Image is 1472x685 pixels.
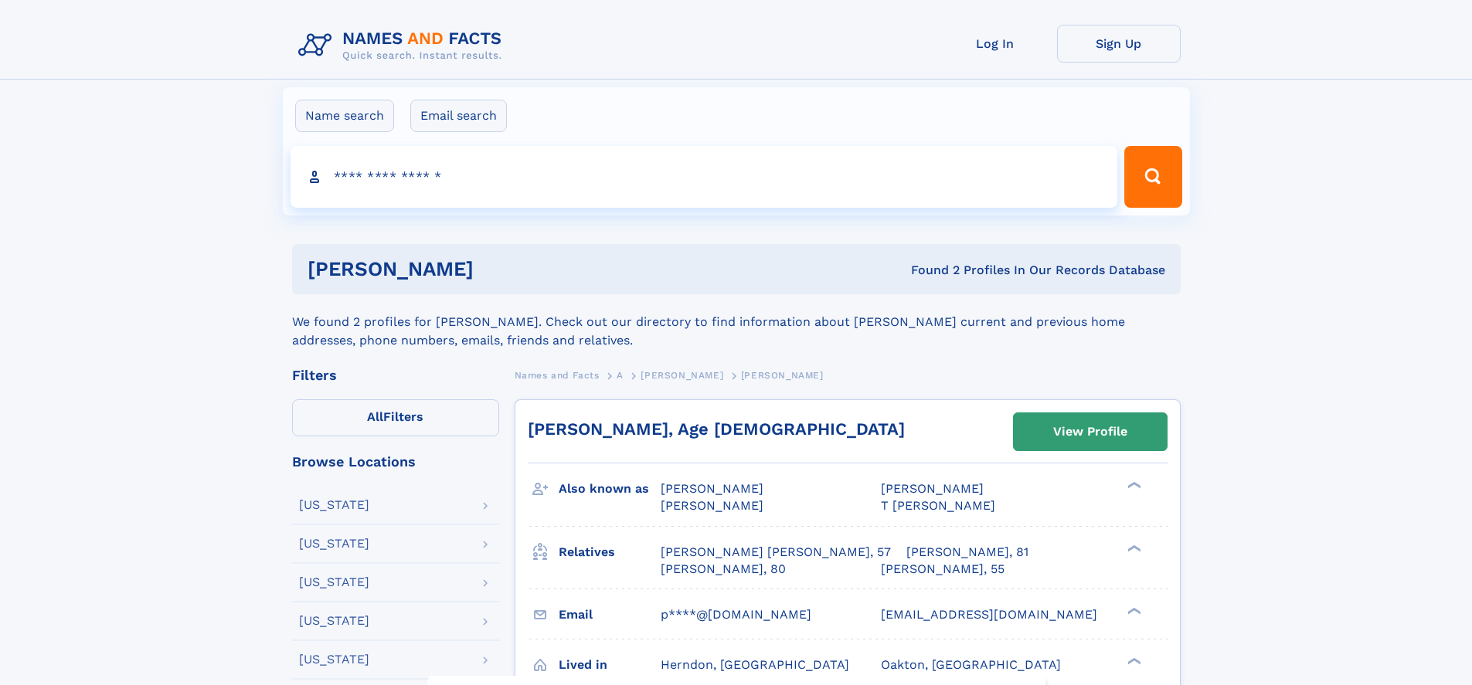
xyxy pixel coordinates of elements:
span: [PERSON_NAME] [661,498,763,513]
span: [PERSON_NAME] [741,370,824,381]
a: Names and Facts [515,365,600,385]
div: ❯ [1124,543,1142,553]
div: [US_STATE] [299,499,369,511]
h3: Lived in [559,652,661,678]
img: Logo Names and Facts [292,25,515,66]
label: Filters [292,399,499,436]
a: [PERSON_NAME], 55 [881,561,1005,578]
span: A [617,370,624,381]
h3: Relatives [559,539,661,565]
div: Found 2 Profiles In Our Records Database [692,262,1165,279]
span: [PERSON_NAME] [881,481,984,496]
span: [PERSON_NAME] [641,370,723,381]
div: Filters [292,368,499,382]
h3: Also known as [559,476,661,502]
div: ❯ [1124,656,1142,666]
h1: [PERSON_NAME] [308,259,692,279]
div: View Profile [1053,414,1127,449]
div: [US_STATE] [299,537,369,550]
a: View Profile [1014,413,1167,450]
div: We found 2 profiles for [PERSON_NAME]. Check out our directory to find information about [PERSON_... [292,294,1181,350]
a: [PERSON_NAME] [PERSON_NAME], 57 [661,544,891,561]
a: [PERSON_NAME] [641,365,723,385]
a: A [617,365,624,385]
input: search input [291,146,1118,208]
a: Sign Up [1057,25,1181,63]
a: [PERSON_NAME], 80 [661,561,786,578]
span: Herndon, [GEOGRAPHIC_DATA] [661,657,849,672]
label: Email search [410,100,507,132]
div: [US_STATE] [299,576,369,588]
div: Browse Locations [292,455,499,469]
h3: Email [559,602,661,628]
div: ❯ [1124,605,1142,615]
div: [US_STATE] [299,615,369,627]
span: [EMAIL_ADDRESS][DOMAIN_NAME] [881,607,1097,622]
span: [PERSON_NAME] [661,481,763,496]
a: Log In [933,25,1057,63]
a: [PERSON_NAME], 81 [906,544,1028,561]
a: [PERSON_NAME], Age [DEMOGRAPHIC_DATA] [528,419,905,439]
span: All [367,409,383,424]
div: [US_STATE] [299,653,369,666]
span: Oakton, [GEOGRAPHIC_DATA] [881,657,1061,672]
button: Search Button [1124,146,1181,208]
label: Name search [295,100,394,132]
div: ❯ [1124,480,1142,490]
span: T [PERSON_NAME] [881,498,995,513]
